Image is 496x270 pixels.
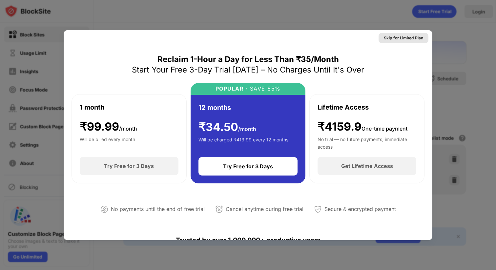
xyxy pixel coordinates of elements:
div: No payments until the end of free trial [111,204,205,214]
div: Get Lifetime Access [341,163,393,169]
img: not-paying [100,205,108,213]
div: Try Free for 3 Days [104,163,154,169]
div: ₹ 34.50 [198,120,256,134]
div: Reclaim 1-Hour a Day for Less Than ₹35/Month [157,54,339,65]
div: Lifetime Access [318,102,369,112]
img: secured-payment [314,205,322,213]
div: ₹ 99.99 [80,120,137,134]
div: Secure & encrypted payment [324,204,396,214]
div: ₹4159.9 [318,120,407,134]
span: /month [238,126,256,132]
div: Skip for Limited Plan [384,35,423,41]
div: Start Your Free 3-Day Trial [DATE] – No Charges Until It's Over [132,65,364,75]
div: POPULAR · [216,86,248,92]
div: Trusted by over 1,000,000+ productive users [72,224,424,256]
div: Will be charged ₹413.99 every 12 months [198,136,288,149]
div: Will be billed every month [80,136,135,149]
div: 1 month [80,102,104,112]
div: Cancel anytime during free trial [226,204,303,214]
span: One-time payment [362,125,407,132]
div: Try Free for 3 Days [223,163,273,170]
img: cancel-anytime [215,205,223,213]
div: No trial — no future payments, immediate access [318,136,416,149]
div: SAVE 65% [248,86,281,92]
div: 12 months [198,103,231,113]
span: /month [119,125,137,132]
